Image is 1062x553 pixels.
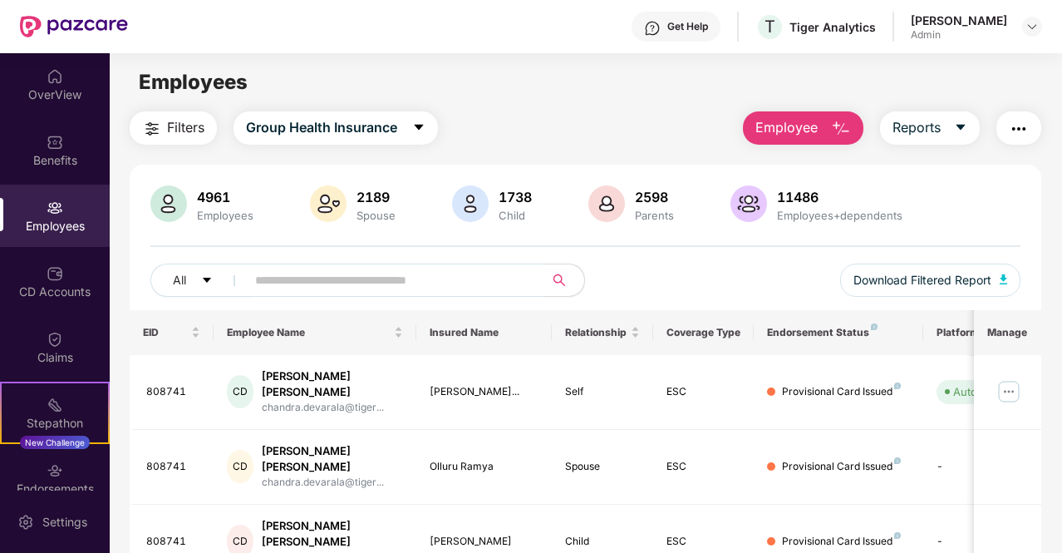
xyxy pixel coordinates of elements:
[47,462,63,479] img: svg+xml;base64,PHN2ZyBpZD0iRW5kb3JzZW1lbnRzIiB4bWxucz0iaHR0cDovL3d3dy53My5vcmcvMjAwMC9zdmciIHdpZH...
[234,111,438,145] button: Group Health Insurancecaret-down
[774,209,906,222] div: Employees+dependents
[565,384,640,400] div: Self
[139,70,248,94] span: Employees
[667,20,708,33] div: Get Help
[167,117,204,138] span: Filters
[840,264,1021,297] button: Download Filtered Report
[227,326,391,339] span: Employee Name
[894,383,901,389] img: svg+xml;base64,PHN2ZyB4bWxucz0iaHR0cDovL3d3dy53My5vcmcvMjAwMC9zdmciIHdpZHRoPSI4IiBoZWlnaHQ9IjgiIH...
[20,436,90,449] div: New Challenge
[996,378,1022,405] img: manageButton
[246,117,397,138] span: Group Health Insurance
[894,457,901,464] img: svg+xml;base64,PHN2ZyB4bWxucz0iaHR0cDovL3d3dy53My5vcmcvMjAwMC9zdmciIHdpZHRoPSI4IiBoZWlnaHQ9IjgiIH...
[47,200,63,216] img: svg+xml;base64,PHN2ZyBpZD0iRW1wbG95ZWVzIiB4bWxucz0iaHR0cDovL3d3dy53My5vcmcvMjAwMC9zdmciIHdpZHRoPS...
[2,415,108,432] div: Stepathon
[653,310,755,355] th: Coverage Type
[47,331,63,348] img: svg+xml;base64,PHN2ZyBpZD0iQ2xhaW0iIHhtbG5zPSJodHRwOi8vd3d3LnczLm9yZy8yMDAwL3N2ZyIgd2lkdGg9IjIwIi...
[666,534,741,550] div: ESC
[47,134,63,151] img: svg+xml;base64,PHN2ZyBpZD0iQmVuZWZpdHMiIHhtbG5zPSJodHRwOi8vd3d3LnczLm9yZy8yMDAwL3N2ZyIgd2lkdGg9Ij...
[194,189,257,205] div: 4961
[543,264,585,297] button: search
[767,326,909,339] div: Endorsement Status
[632,209,677,222] div: Parents
[666,384,741,400] div: ESC
[262,400,403,416] div: chandra.devarala@tiger...
[143,326,189,339] span: EID
[262,368,403,400] div: [PERSON_NAME] [PERSON_NAME]
[47,265,63,282] img: svg+xml;base64,PHN2ZyBpZD0iQ0RfQWNjb3VudHMiIGRhdGEtbmFtZT0iQ0QgQWNjb3VudHMiIHhtbG5zPSJodHRwOi8vd3...
[831,119,851,139] img: svg+xml;base64,PHN2ZyB4bWxucz0iaHR0cDovL3d3dy53My5vcmcvMjAwMC9zdmciIHhtbG5zOnhsaW5rPSJodHRwOi8vd3...
[412,121,425,136] span: caret-down
[430,534,538,550] div: [PERSON_NAME]
[142,119,162,139] img: svg+xml;base64,PHN2ZyB4bWxucz0iaHR0cDovL3d3dy53My5vcmcvMjAwMC9zdmciIHdpZHRoPSIyNCIgaGVpZ2h0PSIyNC...
[430,384,538,400] div: [PERSON_NAME]...
[644,20,661,37] img: svg+xml;base64,PHN2ZyBpZD0iSGVscC0zMngzMiIgeG1sbnM9Imh0dHA6Ly93d3cudzMub3JnLzIwMDAvc3ZnIiB3aWR0aD...
[911,12,1007,28] div: [PERSON_NAME]
[632,189,677,205] div: 2598
[495,189,535,205] div: 1738
[495,209,535,222] div: Child
[892,117,941,138] span: Reports
[1009,119,1029,139] img: svg+xml;base64,PHN2ZyB4bWxucz0iaHR0cDovL3d3dy53My5vcmcvMjAwMC9zdmciIHdpZHRoPSIyNCIgaGVpZ2h0PSIyNC...
[353,209,399,222] div: Spouse
[894,532,901,539] img: svg+xml;base64,PHN2ZyB4bWxucz0iaHR0cDovL3d3dy53My5vcmcvMjAwMC9zdmciIHdpZHRoPSI4IiBoZWlnaHQ9IjgiIH...
[923,430,1041,505] td: -
[1000,274,1008,284] img: svg+xml;base64,PHN2ZyB4bWxucz0iaHR0cDovL3d3dy53My5vcmcvMjAwMC9zdmciIHhtbG5zOnhsaW5rPSJodHRwOi8vd3...
[782,384,901,400] div: Provisional Card Issued
[782,534,901,550] div: Provisional Card Issued
[755,117,818,138] span: Employee
[47,397,63,413] img: svg+xml;base64,PHN2ZyB4bWxucz0iaHR0cDovL3d3dy53My5vcmcvMjAwMC9zdmciIHdpZHRoPSIyMSIgaGVpZ2h0PSIyMC...
[150,264,252,297] button: Allcaret-down
[953,383,1020,400] div: Auto Verified
[17,514,34,531] img: svg+xml;base64,PHN2ZyBpZD0iU2V0dGluZy0yMHgyMCIgeG1sbnM9Imh0dHA6Ly93d3cudzMub3JnLzIwMDAvc3ZnIiB3aW...
[146,534,201,550] div: 808741
[227,375,253,408] div: CD
[743,111,863,145] button: Employee
[552,310,653,355] th: Relationship
[782,459,901,475] div: Provisional Card Issued
[565,534,640,550] div: Child
[954,121,967,136] span: caret-down
[666,459,741,475] div: ESC
[214,310,416,355] th: Employee Name
[37,514,92,531] div: Settings
[262,475,403,491] div: chandra.devarala@tiger...
[789,19,876,35] div: Tiger Analytics
[911,28,1007,42] div: Admin
[871,323,878,330] img: svg+xml;base64,PHN2ZyB4bWxucz0iaHR0cDovL3d3dy53My5vcmcvMjAwMC9zdmciIHdpZHRoPSI4IiBoZWlnaHQ9IjgiIH...
[730,185,767,222] img: svg+xml;base64,PHN2ZyB4bWxucz0iaHR0cDovL3d3dy53My5vcmcvMjAwMC9zdmciIHhtbG5zOnhsaW5rPSJodHRwOi8vd3...
[146,384,201,400] div: 808741
[880,111,980,145] button: Reportscaret-down
[765,17,775,37] span: T
[130,310,214,355] th: EID
[974,310,1041,355] th: Manage
[565,459,640,475] div: Spouse
[588,185,625,222] img: svg+xml;base64,PHN2ZyB4bWxucz0iaHR0cDovL3d3dy53My5vcmcvMjAwMC9zdmciIHhtbG5zOnhsaW5rPSJodHRwOi8vd3...
[146,459,201,475] div: 808741
[543,274,576,287] span: search
[47,68,63,85] img: svg+xml;base64,PHN2ZyBpZD0iSG9tZSIgeG1sbnM9Imh0dHA6Ly93d3cudzMub3JnLzIwMDAvc3ZnIiB3aWR0aD0iMjAiIG...
[565,326,627,339] span: Relationship
[227,450,253,483] div: CD
[150,185,187,222] img: svg+xml;base64,PHN2ZyB4bWxucz0iaHR0cDovL3d3dy53My5vcmcvMjAwMC9zdmciIHhtbG5zOnhsaW5rPSJodHRwOi8vd3...
[774,189,906,205] div: 11486
[1025,20,1039,33] img: svg+xml;base64,PHN2ZyBpZD0iRHJvcGRvd24tMzJ4MzIiIHhtbG5zPSJodHRwOi8vd3d3LnczLm9yZy8yMDAwL3N2ZyIgd2...
[201,274,213,288] span: caret-down
[353,189,399,205] div: 2189
[194,209,257,222] div: Employees
[262,518,403,550] div: [PERSON_NAME] [PERSON_NAME]
[310,185,347,222] img: svg+xml;base64,PHN2ZyB4bWxucz0iaHR0cDovL3d3dy53My5vcmcvMjAwMC9zdmciIHhtbG5zOnhsaW5rPSJodHRwOi8vd3...
[430,459,538,475] div: Olluru Ramya
[130,111,217,145] button: Filters
[937,326,1028,339] div: Platform Status
[416,310,552,355] th: Insured Name
[20,16,128,37] img: New Pazcare Logo
[262,443,403,475] div: [PERSON_NAME] [PERSON_NAME]
[173,271,186,289] span: All
[853,271,991,289] span: Download Filtered Report
[452,185,489,222] img: svg+xml;base64,PHN2ZyB4bWxucz0iaHR0cDovL3d3dy53My5vcmcvMjAwMC9zdmciIHhtbG5zOnhsaW5rPSJodHRwOi8vd3...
